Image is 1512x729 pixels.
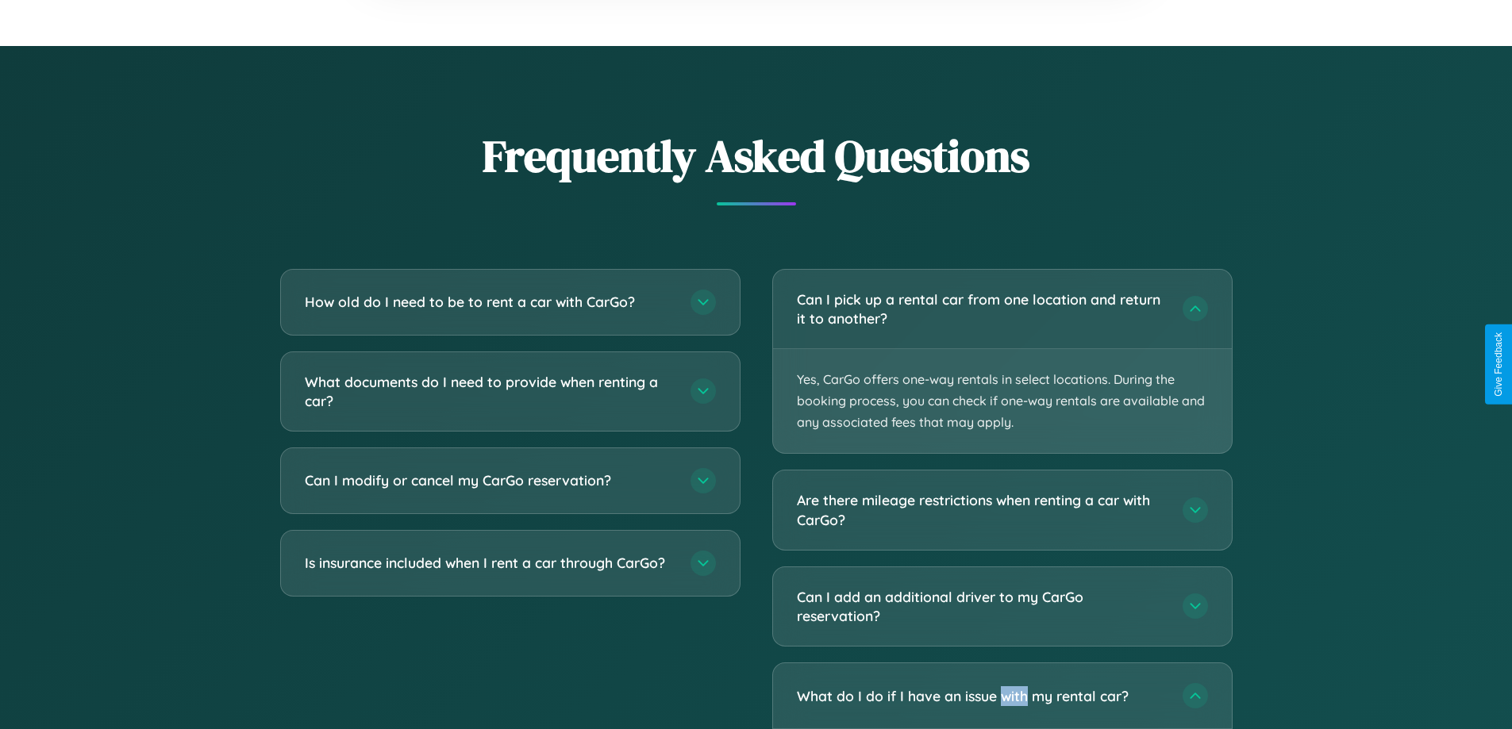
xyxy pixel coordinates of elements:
h2: Frequently Asked Questions [280,125,1233,186]
h3: Can I modify or cancel my CarGo reservation? [305,470,675,490]
h3: What do I do if I have an issue with my rental car? [797,686,1167,706]
div: Give Feedback [1493,332,1504,397]
h3: How old do I need to be to rent a car with CarGo? [305,292,675,312]
h3: Are there mileage restrictions when renting a car with CarGo? [797,490,1167,529]
h3: Can I pick up a rental car from one location and return it to another? [797,290,1167,328]
h3: Can I add an additional driver to my CarGo reservation? [797,587,1167,626]
h3: What documents do I need to provide when renting a car? [305,372,675,411]
h3: Is insurance included when I rent a car through CarGo? [305,553,675,573]
p: Yes, CarGo offers one-way rentals in select locations. During the booking process, you can check ... [773,349,1232,454]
